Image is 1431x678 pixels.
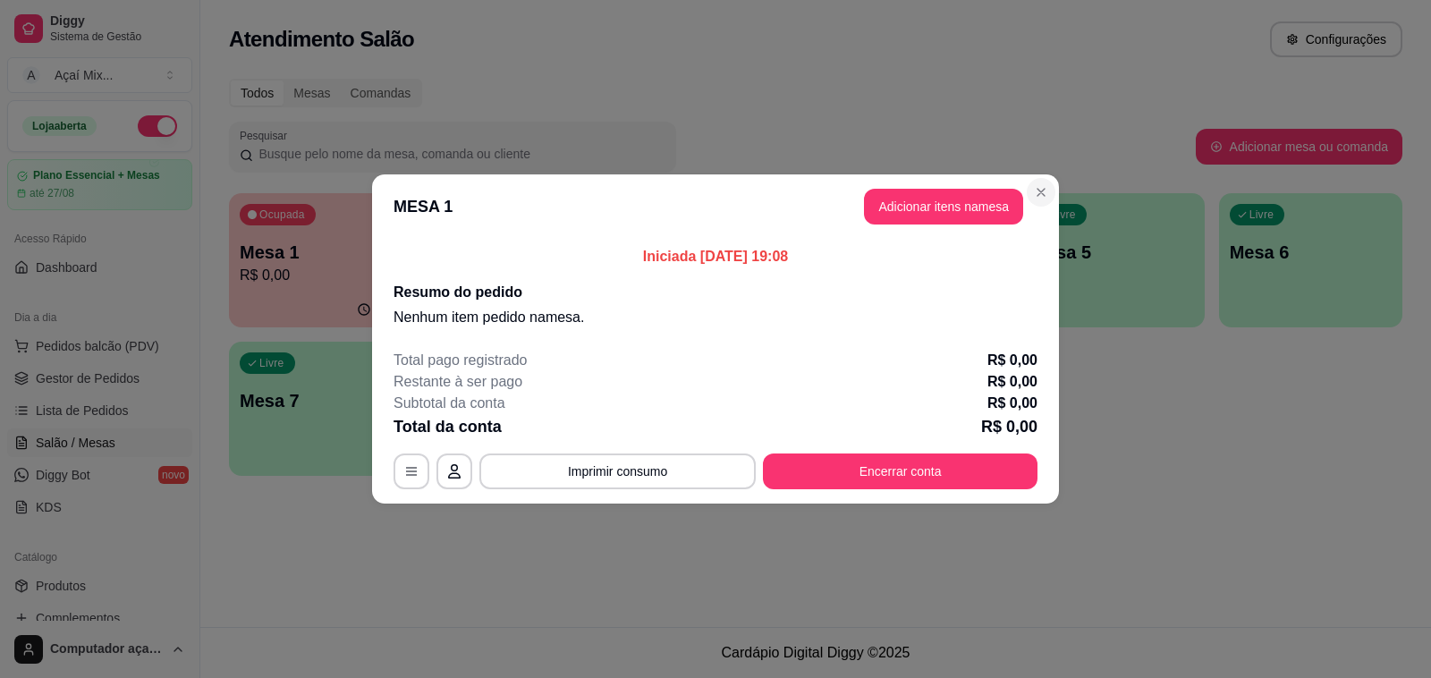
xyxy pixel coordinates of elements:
h2: Resumo do pedido [394,282,1037,303]
header: MESA 1 [372,174,1059,239]
p: R$ 0,00 [987,371,1037,393]
p: Iniciada [DATE] 19:08 [394,246,1037,267]
p: Total da conta [394,414,502,439]
button: Encerrar conta [763,453,1037,489]
p: Nenhum item pedido na mesa . [394,307,1037,328]
p: Subtotal da conta [394,393,505,414]
button: Imprimir consumo [479,453,756,489]
p: Total pago registrado [394,350,527,371]
p: Restante à ser pago [394,371,522,393]
p: R$ 0,00 [981,414,1037,439]
button: Adicionar itens namesa [864,189,1023,225]
p: R$ 0,00 [987,393,1037,414]
p: R$ 0,00 [987,350,1037,371]
button: Close [1027,178,1055,207]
